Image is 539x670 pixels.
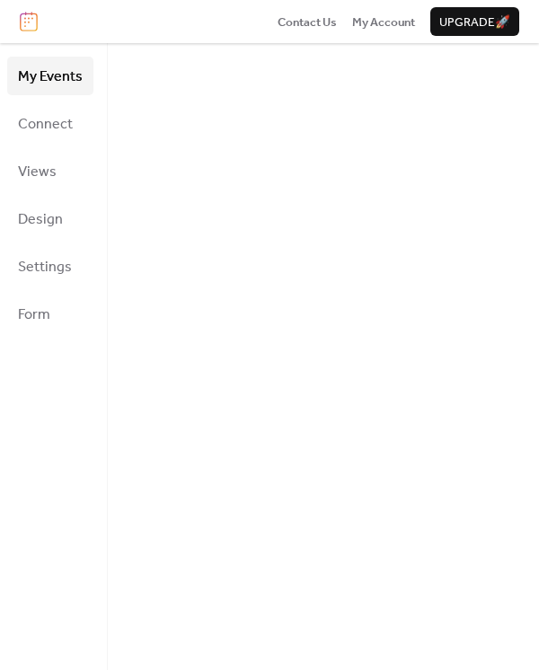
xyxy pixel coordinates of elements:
a: Design [7,199,93,238]
span: Views [18,158,57,186]
span: Upgrade 🚀 [439,13,510,31]
span: My Events [18,63,83,91]
a: My Events [7,57,93,95]
a: Connect [7,104,93,143]
span: Connect [18,110,73,138]
img: logo [20,12,38,31]
a: Form [7,295,93,333]
span: Design [18,206,63,234]
span: Settings [18,253,72,281]
a: My Account [352,13,415,31]
a: Contact Us [278,13,337,31]
span: Form [18,301,50,329]
a: Views [7,152,93,190]
a: Settings [7,247,93,286]
button: Upgrade🚀 [430,7,519,36]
